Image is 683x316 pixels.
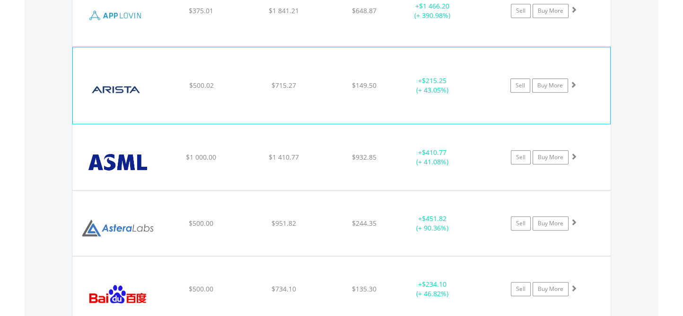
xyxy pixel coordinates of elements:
[77,137,158,188] img: EQU.US.ASML.png
[511,4,531,18] a: Sell
[533,282,569,296] a: Buy More
[422,148,447,157] span: $410.77
[532,78,568,93] a: Buy More
[352,6,377,15] span: $648.87
[352,81,377,90] span: $149.50
[533,4,569,18] a: Buy More
[397,1,468,20] div: + (+ 390.98%)
[422,280,447,289] span: $234.10
[533,216,569,231] a: Buy More
[511,216,531,231] a: Sell
[397,214,468,233] div: + (+ 90.36%)
[511,150,531,164] a: Sell
[189,6,213,15] span: $375.01
[77,203,158,253] img: EQU.US.ALAB.png
[189,284,213,293] span: $500.00
[422,214,447,223] span: $451.82
[189,81,213,90] span: $500.02
[510,78,530,93] a: Sell
[397,280,468,299] div: + (+ 46.82%)
[271,284,296,293] span: $734.10
[397,76,468,95] div: + (+ 43.05%)
[189,219,213,228] span: $500.00
[269,6,299,15] span: $1 841.21
[186,153,216,162] span: $1 000.00
[533,150,569,164] a: Buy More
[352,219,377,228] span: $244.35
[352,153,377,162] span: $932.85
[271,81,296,90] span: $715.27
[269,153,299,162] span: $1 410.77
[397,148,468,167] div: + (+ 41.08%)
[271,219,296,228] span: $951.82
[352,284,377,293] span: $135.30
[511,282,531,296] a: Sell
[422,76,447,85] span: $215.25
[419,1,449,10] span: $1 466.20
[78,59,159,121] img: EQU.US.ANET.png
